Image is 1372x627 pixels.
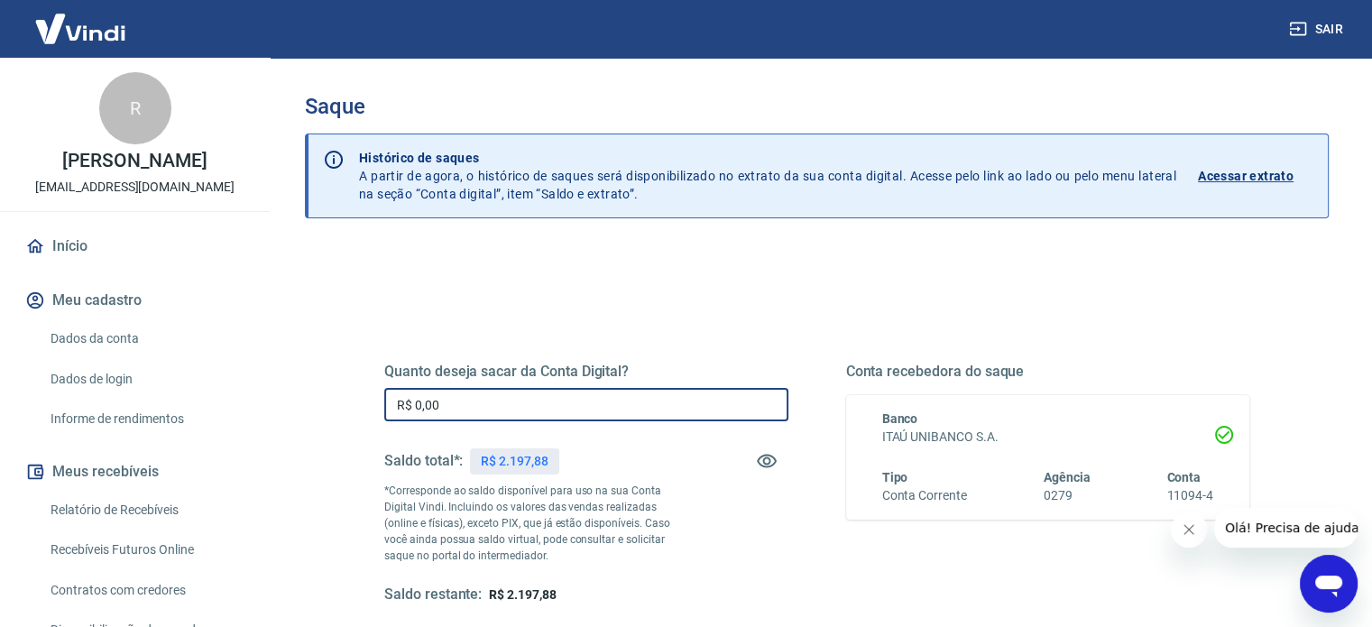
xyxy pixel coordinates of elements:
button: Sair [1285,13,1350,46]
h5: Conta recebedora do saque [846,363,1250,381]
p: A partir de agora, o histórico de saques será disponibilizado no extrato da sua conta digital. Ac... [359,149,1176,203]
button: Meu cadastro [22,281,248,320]
a: Relatório de Recebíveis [43,492,248,529]
iframe: Mensagem da empresa [1214,508,1358,548]
a: Início [22,226,248,266]
p: R$ 2.197,88 [481,452,548,471]
h6: 11094-4 [1166,486,1213,505]
div: R [99,72,171,144]
span: Olá! Precisa de ajuda? [11,13,152,27]
h5: Saldo total*: [384,452,463,470]
p: Acessar extrato [1198,167,1294,185]
a: Recebíveis Futuros Online [43,531,248,568]
h5: Quanto deseja sacar da Conta Digital? [384,363,788,381]
span: Agência [1044,470,1091,484]
p: [EMAIL_ADDRESS][DOMAIN_NAME] [35,178,235,197]
span: Banco [882,411,918,426]
iframe: Botão para abrir a janela de mensagens [1300,555,1358,613]
h6: ITAÚ UNIBANCO S.A. [882,428,1214,447]
a: Acessar extrato [1198,149,1313,203]
a: Informe de rendimentos [43,401,248,438]
h6: Conta Corrente [882,486,967,505]
h5: Saldo restante: [384,586,482,604]
a: Dados da conta [43,320,248,357]
p: Histórico de saques [359,149,1176,167]
iframe: Fechar mensagem [1171,512,1207,548]
span: Tipo [882,470,908,484]
a: Contratos com credores [43,572,248,609]
button: Meus recebíveis [22,452,248,492]
p: *Corresponde ao saldo disponível para uso na sua Conta Digital Vindi. Incluindo os valores das ve... [384,483,687,564]
h6: 0279 [1044,486,1091,505]
span: R$ 2.197,88 [489,587,556,602]
p: [PERSON_NAME] [62,152,207,171]
span: Conta [1166,470,1201,484]
img: Vindi [22,1,139,56]
h3: Saque [305,94,1329,119]
a: Dados de login [43,361,248,398]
